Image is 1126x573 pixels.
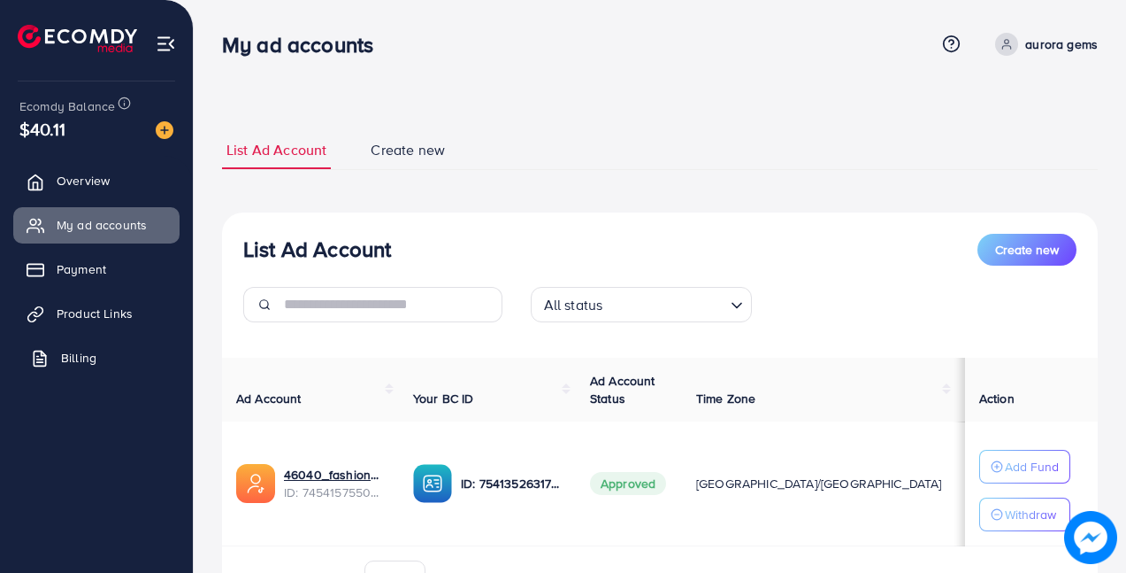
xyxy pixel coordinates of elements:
[979,498,1070,531] button: Withdraw
[371,140,445,160] span: Create new
[977,234,1076,266] button: Create new
[988,33,1098,56] a: aurora gems
[236,464,275,503] img: ic-ads-acc.e4c84228.svg
[1005,456,1059,477] p: Add Fund
[156,121,173,139] img: image
[13,207,180,243] a: My ad accounts
[57,305,133,322] span: Product Links
[1005,504,1056,525] p: Withdraw
[243,236,391,262] h3: List Ad Account
[57,216,147,234] span: My ad accounts
[590,372,655,407] span: Ad Account Status
[236,390,302,407] span: Ad Account
[531,287,752,322] div: Search for option
[979,390,1015,407] span: Action
[61,349,96,367] span: Billing
[1025,34,1098,55] p: aurora gems
[696,390,755,407] span: Time Zone
[995,241,1059,259] span: Create new
[413,464,452,503] img: ic-ba-acc.ded83a64.svg
[590,472,666,495] span: Approved
[18,25,137,52] img: logo
[461,473,562,494] p: ID: 7541352631785078801
[222,32,387,58] h3: My ad accounts
[18,104,68,155] span: $40.11
[226,140,326,160] span: List Ad Account
[284,466,385,484] a: 46040_fashionup_1735556305838
[1064,511,1117,564] img: image
[13,252,180,287] a: Payment
[608,289,723,318] input: Search for option
[284,484,385,501] span: ID: 7454157550843019265
[413,390,474,407] span: Your BC ID
[19,97,115,115] span: Ecomdy Balance
[13,296,180,331] a: Product Links
[57,260,106,278] span: Payment
[13,340,180,376] a: Billing
[979,450,1070,484] button: Add Fund
[540,292,607,318] span: All status
[696,475,942,492] span: [GEOGRAPHIC_DATA]/[GEOGRAPHIC_DATA]
[13,163,180,198] a: Overview
[57,172,110,190] span: Overview
[284,466,385,502] div: <span class='underline'>46040_fashionup_1735556305838</span></br>7454157550843019265
[156,34,176,54] img: menu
